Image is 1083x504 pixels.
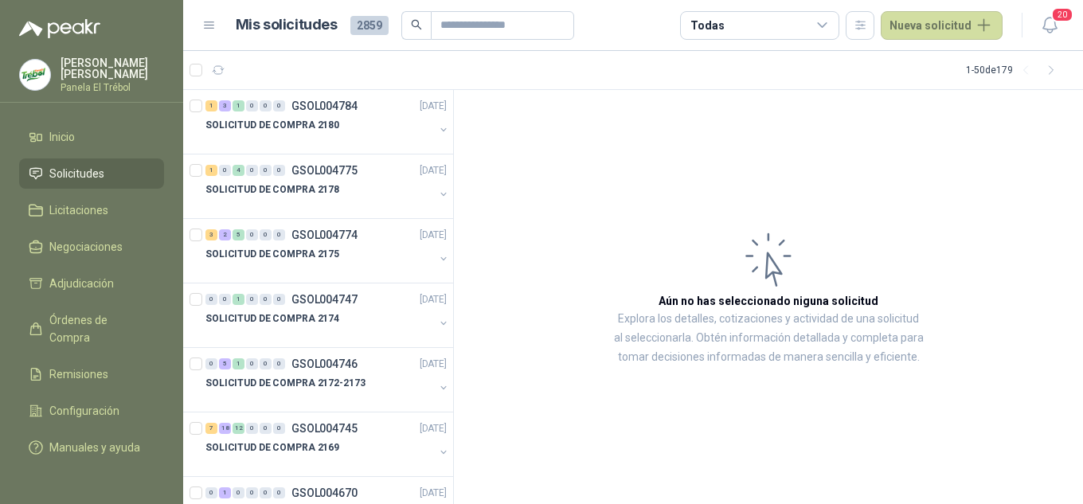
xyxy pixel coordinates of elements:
div: 0 [246,423,258,434]
a: Configuración [19,396,164,426]
p: [PERSON_NAME] [PERSON_NAME] [61,57,164,80]
span: Negociaciones [49,238,123,256]
p: [DATE] [420,163,447,178]
div: 18 [219,423,231,434]
a: Inicio [19,122,164,152]
div: 0 [260,100,272,111]
p: [DATE] [420,486,447,501]
a: Órdenes de Compra [19,305,164,353]
span: Manuales y ayuda [49,439,140,456]
div: 5 [219,358,231,369]
div: 12 [233,423,244,434]
div: 2 [219,229,231,240]
button: Nueva solicitud [881,11,1003,40]
div: 0 [260,229,272,240]
a: Negociaciones [19,232,164,262]
img: Company Logo [20,60,50,90]
a: Manuales y ayuda [19,432,164,463]
div: 0 [260,487,272,498]
p: GSOL004745 [291,423,358,434]
div: 0 [205,294,217,305]
div: 1 [233,358,244,369]
div: 4 [233,165,244,176]
p: SOLICITUD DE COMPRA 2175 [205,247,339,262]
p: GSOL004670 [291,487,358,498]
div: 1 - 50 de 179 [966,57,1064,83]
a: 0 5 1 0 0 0 GSOL004746[DATE] SOLICITUD DE COMPRA 2172-2173 [205,354,450,405]
span: 20 [1051,7,1073,22]
p: GSOL004774 [291,229,358,240]
div: 0 [273,358,285,369]
span: Órdenes de Compra [49,311,149,346]
div: 3 [219,100,231,111]
div: 0 [246,294,258,305]
div: 0 [246,165,258,176]
p: GSOL004775 [291,165,358,176]
div: 0 [219,294,231,305]
a: 1 3 1 0 0 0 GSOL004784[DATE] SOLICITUD DE COMPRA 2180 [205,96,450,147]
a: Licitaciones [19,195,164,225]
a: 1 0 4 0 0 0 GSOL004775[DATE] SOLICITUD DE COMPRA 2178 [205,161,450,212]
p: GSOL004784 [291,100,358,111]
span: Configuración [49,402,119,420]
span: Solicitudes [49,165,104,182]
p: SOLICITUD DE COMPRA 2178 [205,182,339,197]
div: 5 [233,229,244,240]
a: Remisiones [19,359,164,389]
div: 0 [246,487,258,498]
p: GSOL004746 [291,358,358,369]
div: 0 [273,165,285,176]
div: Todas [690,17,724,34]
div: 1 [233,294,244,305]
p: SOLICITUD DE COMPRA 2174 [205,311,339,326]
div: 0 [260,423,272,434]
p: SOLICITUD DE COMPRA 2169 [205,440,339,455]
div: 3 [205,229,217,240]
a: 3 2 5 0 0 0 GSOL004774[DATE] SOLICITUD DE COMPRA 2175 [205,225,450,276]
span: Remisiones [49,365,108,383]
span: search [411,19,422,30]
div: 0 [273,487,285,498]
div: 1 [219,487,231,498]
p: Panela El Trébol [61,83,164,92]
a: 0 0 1 0 0 0 GSOL004747[DATE] SOLICITUD DE COMPRA 2174 [205,290,450,341]
div: 0 [246,358,258,369]
span: Adjudicación [49,275,114,292]
div: 7 [205,423,217,434]
span: 2859 [350,16,389,35]
h1: Mis solicitudes [236,14,338,37]
button: 20 [1035,11,1064,40]
div: 0 [233,487,244,498]
h3: Aún no has seleccionado niguna solicitud [659,292,878,310]
p: [DATE] [420,357,447,372]
div: 0 [273,294,285,305]
div: 0 [205,358,217,369]
div: 0 [260,358,272,369]
a: Solicitudes [19,158,164,189]
div: 0 [273,229,285,240]
p: Explora los detalles, cotizaciones y actividad de una solicitud al seleccionarla. Obtén informaci... [613,310,924,367]
p: [DATE] [420,228,447,243]
div: 0 [246,229,258,240]
div: 0 [260,294,272,305]
div: 1 [205,100,217,111]
a: Adjudicación [19,268,164,299]
div: 0 [219,165,231,176]
img: Logo peakr [19,19,100,38]
p: [DATE] [420,292,447,307]
div: 1 [233,100,244,111]
div: 0 [260,165,272,176]
p: SOLICITUD DE COMPRA 2180 [205,118,339,133]
p: [DATE] [420,99,447,114]
p: [DATE] [420,421,447,436]
div: 0 [273,100,285,111]
div: 1 [205,165,217,176]
p: GSOL004747 [291,294,358,305]
div: 0 [205,487,217,498]
span: Licitaciones [49,201,108,219]
a: 7 18 12 0 0 0 GSOL004745[DATE] SOLICITUD DE COMPRA 2169 [205,419,450,470]
span: Inicio [49,128,75,146]
p: SOLICITUD DE COMPRA 2172-2173 [205,376,366,391]
div: 0 [273,423,285,434]
div: 0 [246,100,258,111]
